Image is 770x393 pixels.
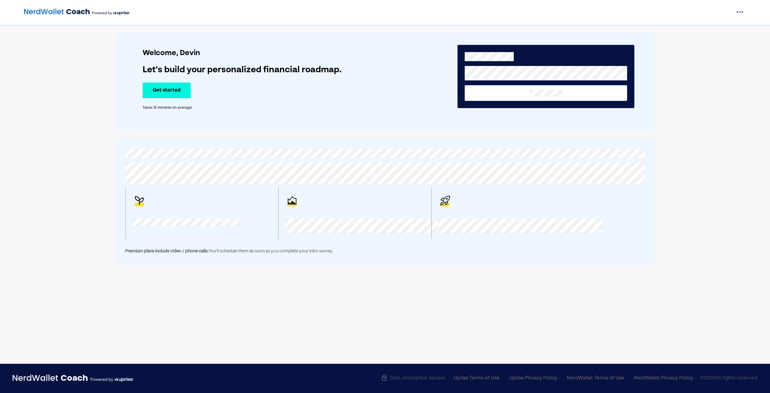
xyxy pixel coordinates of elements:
div: Uprise Privacy Policy [509,375,557,382]
div: NerdWallet Privacy Policy [634,375,693,382]
span: © 2025 All rights reserved [700,375,757,382]
div: Takes 15 minutes on average [143,105,395,110]
div: Uprise Terms of Use [454,375,500,382]
div: Let's build your personalized financial roadmap. [143,65,395,75]
div: You'll schedule them as soon as you complete your intro survey. [125,248,645,255]
button: Get started [143,83,191,98]
div: Safe, encrypted, secure. [381,375,446,380]
span: Premium plans include video / phone calls. [125,249,208,253]
div: NerdWallet Terms of Use [567,375,624,382]
div: Welcome, Devin [143,49,395,58]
